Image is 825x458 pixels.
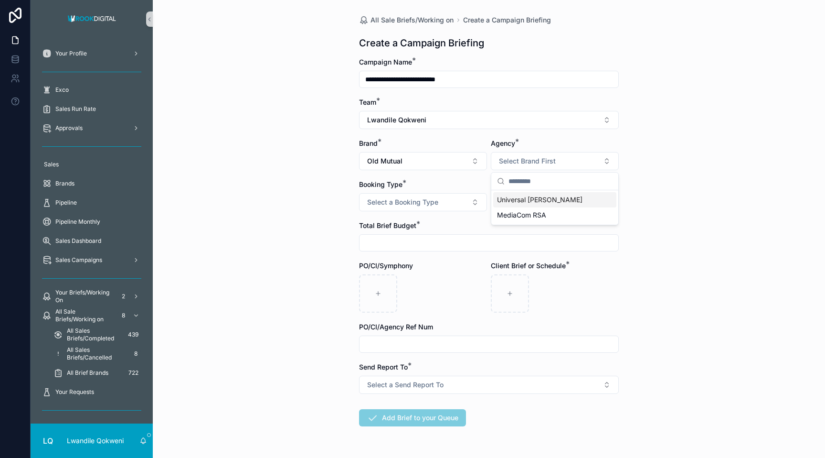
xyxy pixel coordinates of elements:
img: App logo [65,11,119,27]
a: Your Requests [36,383,147,401]
span: Sales Campaigns [55,256,102,264]
a: Your Profile [36,45,147,62]
span: Sales Dashboard [55,237,101,245]
span: MediaCom RSA [497,210,546,220]
span: Pipeline Monthly [55,218,100,226]
span: PO/CI/Symphony [359,262,413,270]
span: Your Requests [55,388,94,396]
div: 8 [130,348,141,360]
a: Sales Dashboard [36,232,147,250]
a: All Brief Brands722 [48,364,147,382]
span: Booking Type [359,180,402,188]
a: All Sale Briefs/Working on [359,15,454,25]
a: Your Briefs/Working On2 [36,288,147,305]
span: Campaign Name [359,58,412,66]
a: Sales [36,156,147,173]
span: All Sale Briefs/Working on [55,308,114,323]
div: 722 [126,367,141,379]
span: Select Brand First [499,156,556,166]
a: All Sales Briefs/Completed439 [48,326,147,343]
a: Brands [36,175,147,192]
span: All Sales Briefs/Cancelled [67,346,126,361]
span: Sales Run Rate [55,105,96,113]
button: Select Button [359,376,619,394]
button: Select Button [359,111,619,129]
span: Old Mutual [367,156,402,166]
button: Select Button [359,152,487,170]
span: Lwandile Qokweni [367,115,426,125]
h1: Create a Campaign Briefing [359,36,484,50]
span: Approvals [55,124,83,132]
span: Agency [491,139,515,147]
div: 2 [117,291,129,302]
a: Sales Campaigns [36,251,147,269]
span: All Sale Briefs/Working on [370,15,454,25]
span: Client Brief or Schedule [491,262,566,270]
span: Exco [55,86,69,94]
div: 8 [117,310,129,321]
a: Exco [36,81,147,98]
p: Lwandile Qokweni [67,436,124,446]
a: All Sale Briefs/Working on8 [36,307,147,324]
span: Pipeline [55,199,77,207]
span: Total Brief Budget [359,221,416,229]
a: Sales Run Rate [36,100,147,118]
a: Pipeline Monthly [36,213,147,230]
span: All Brief Brands [67,369,108,377]
a: Create a Campaign Briefing [463,15,551,25]
button: Select Button [491,152,619,170]
div: 41 [117,423,129,434]
span: Your Profile [55,50,87,57]
div: 439 [125,329,141,340]
span: Your Briefs/Working On [55,289,114,304]
a: Approvals [36,120,147,137]
a: All Sales Briefs/Cancelled8 [48,345,147,362]
span: Select a Booking Type [367,197,438,207]
span: Send Report To [359,363,408,371]
span: PO/CI/Agency Ref Num [359,323,433,331]
button: Select Button [359,193,487,211]
span: Team [359,98,376,106]
div: scrollable content [31,38,153,424]
span: Sales [44,161,59,168]
span: Brand [359,139,378,147]
span: LQ [43,435,53,447]
a: 41 [36,420,147,437]
span: Universal [PERSON_NAME] [497,195,582,205]
span: Brands [55,180,74,187]
span: Select a Send Report To [367,380,444,390]
div: Suggestions [491,190,618,225]
a: Pipeline [36,194,147,211]
span: All Sales Briefs/Completed [67,327,121,342]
